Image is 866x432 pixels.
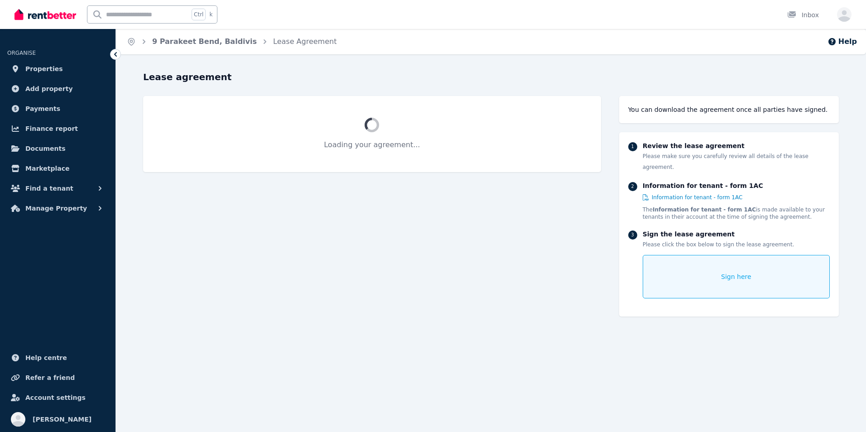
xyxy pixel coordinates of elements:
[143,71,839,83] h1: Lease agreement
[152,37,257,46] a: 9 Parakeet Bend, Baldivis
[7,139,108,158] a: Documents
[7,389,108,407] a: Account settings
[209,11,212,18] span: k
[25,83,73,94] span: Add property
[721,272,751,281] span: Sign here
[643,194,743,201] a: Information for tenant - form 1AC
[643,141,830,150] p: Review the lease agreement
[25,203,87,214] span: Manage Property
[116,29,347,54] nav: Breadcrumb
[25,372,75,383] span: Refer a friend
[273,37,337,46] a: Lease Agreement
[7,100,108,118] a: Payments
[25,392,86,403] span: Account settings
[25,352,67,363] span: Help centre
[652,194,743,201] span: Information for tenant - form 1AC
[628,105,830,114] div: You can download the agreement once all parties have signed.
[7,120,108,138] a: Finance report
[628,230,637,240] div: 3
[25,103,60,114] span: Payments
[643,230,830,239] p: Sign the lease agreement
[7,60,108,78] a: Properties
[25,183,73,194] span: Find a tenant
[828,36,857,47] button: Help
[7,179,108,197] button: Find a tenant
[7,80,108,98] a: Add property
[7,199,108,217] button: Manage Property
[7,369,108,387] a: Refer a friend
[628,142,637,151] div: 1
[787,10,819,19] div: Inbox
[643,206,830,221] p: The is made available to your tenants in their account at the time of signing the agreement.
[25,123,78,134] span: Finance report
[192,9,206,20] span: Ctrl
[7,159,108,178] a: Marketplace
[7,349,108,367] a: Help centre
[25,63,63,74] span: Properties
[643,241,794,248] span: Please click the box below to sign the lease agreement.
[628,182,637,191] div: 2
[7,50,36,56] span: ORGANISE
[14,8,76,21] img: RentBetter
[25,163,69,174] span: Marketplace
[653,206,756,213] strong: Information for tenant - form 1AC
[25,143,66,154] span: Documents
[33,414,91,425] span: [PERSON_NAME]
[165,139,579,150] p: Loading your agreement...
[643,153,808,170] span: Please make sure you carefully review all details of the lease agreement.
[643,181,830,190] p: Information for tenant - form 1AC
